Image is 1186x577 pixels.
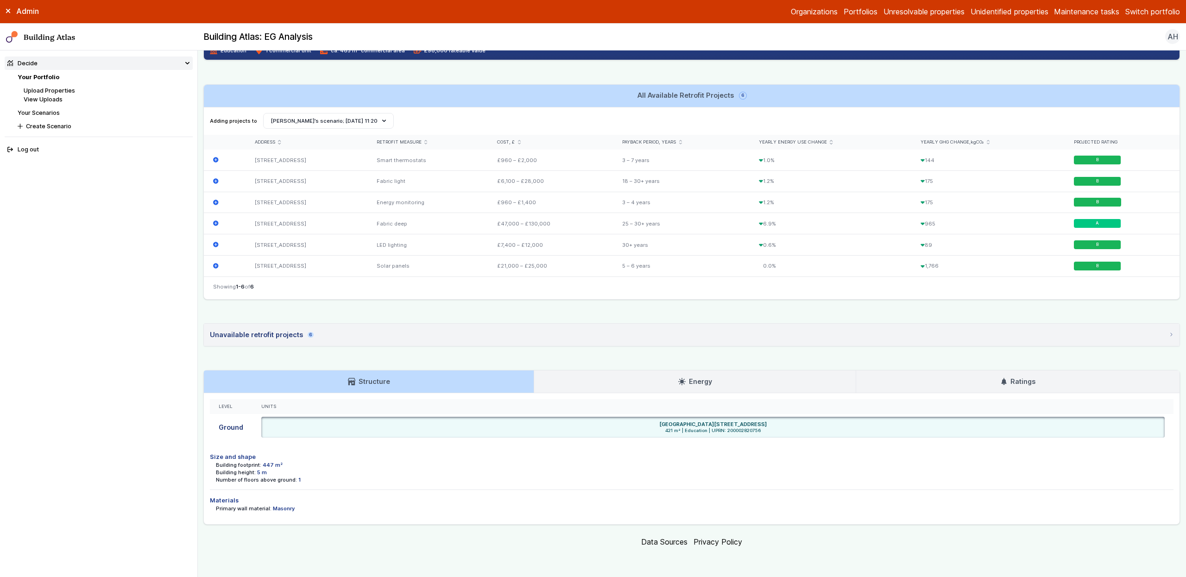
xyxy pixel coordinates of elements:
div: 144 [911,150,1065,170]
span: Retrofit measure [377,139,422,145]
div: 3 – 4 years [613,192,750,213]
div: 965 [911,213,1065,234]
a: Your Scenarios [18,109,60,116]
div: Solar panels [367,256,488,276]
div: LED lighting [367,234,488,256]
div: 0.0% [750,256,912,276]
div: £7,400 – £12,000 [488,234,613,256]
span: Education [210,47,246,54]
h3: Energy [678,376,712,387]
span: B [1096,178,1099,184]
button: Log out [5,143,193,157]
a: Energy [534,370,856,393]
div: 89 [911,234,1065,256]
dd: Masonry [273,505,295,512]
div: 0.6% [750,234,912,256]
span: B [1096,242,1099,248]
span: Address [255,139,275,145]
a: Ratings [856,370,1180,393]
button: Create Scenario [15,119,193,133]
span: 6 [308,332,314,338]
div: £6,100 – £28,000 [488,170,613,192]
div: 25 – 30+ years [613,213,750,234]
dt: Primary wall material: [216,505,271,512]
a: Upload Properties [24,87,75,94]
h3: All Available Retrofit Projects [637,90,746,100]
div: Decide [7,59,38,68]
nav: Table navigation [204,276,1180,299]
summary: Decide [5,56,193,70]
a: Your Portfolio [18,74,59,81]
dt: Number of floors above ground: [216,476,297,483]
div: £21,000 – £25,000 [488,256,613,276]
summary: Unavailable retrofit projects6 [204,324,1180,346]
span: 6 [250,283,254,290]
div: Fabric light [367,170,488,192]
a: View Uploads [24,96,63,103]
a: Portfolios [844,6,877,17]
div: 30+ years [613,234,750,256]
div: 175 [911,170,1065,192]
span: B [1096,157,1099,163]
div: 1.0% [750,150,912,170]
div: Units [261,404,1165,410]
a: Unidentified properties [971,6,1048,17]
span: kgCO₂ [971,139,984,144]
h6: [GEOGRAPHIC_DATA][STREET_ADDRESS] [659,420,767,428]
a: Privacy Policy [694,537,742,546]
div: Energy monitoring [367,192,488,213]
div: Unavailable retrofit projects [210,330,314,340]
div: 1.2% [750,192,912,213]
span: 421 m² | Education | UPRN: 200002820756 [264,428,1162,434]
div: [STREET_ADDRESS] [246,170,368,192]
span: A [1096,220,1099,226]
div: Smart thermostats [367,150,488,170]
span: Payback period, years [622,139,676,145]
div: Ground [210,414,252,441]
div: £47,000 – £130,000 [488,213,613,234]
h3: Structure [348,376,390,387]
span: B [1096,263,1099,269]
span: B [1096,200,1099,206]
div: 3 – 7 years [613,150,750,170]
span: £98,000 rateable value [414,47,486,54]
div: [STREET_ADDRESS] [246,213,368,234]
div: Level [219,404,243,410]
div: Fabric deep [367,213,488,234]
div: [STREET_ADDRESS] [246,150,368,170]
span: Cost, £ [497,139,515,145]
div: [STREET_ADDRESS] [246,234,368,256]
a: Unresolvable properties [883,6,965,17]
span: AH [1167,31,1178,42]
h3: Ratings [1000,376,1035,387]
div: 175 [911,192,1065,213]
div: 1,766 [911,256,1065,276]
div: [STREET_ADDRESS] [246,192,368,213]
span: Showing of [213,283,254,290]
dd: 5 m [257,469,267,476]
dd: 447 m² [263,461,283,469]
div: 18 – 30+ years [613,170,750,192]
span: Adding projects to [210,117,257,125]
span: 1-6 [236,283,245,290]
button: AH [1165,29,1180,44]
h2: Building Atlas: EG Analysis [203,31,313,43]
a: Organizations [791,6,838,17]
h4: Size and shape [210,452,1173,461]
h4: Materials [210,496,1173,505]
span: 6 [740,93,746,99]
div: 5 – 6 years [613,256,750,276]
a: All Available Retrofit Projects6 [204,85,1180,107]
span: 1 commercial unit [255,47,311,54]
button: Switch portfolio [1125,6,1180,17]
div: Projected rating [1074,139,1171,145]
button: [PERSON_NAME]’s scenario; [DATE] 11:20 [263,113,394,129]
span: Yearly GHG change, [921,139,984,145]
dd: 1 [298,476,301,483]
div: 6.9% [750,213,912,234]
img: main-0bbd2752.svg [6,31,18,43]
dt: Building height: [216,469,256,476]
dt: Building footprint: [216,461,261,469]
span: ca. 463 m² commercial area [320,47,404,54]
div: £960 – £2,000 [488,150,613,170]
